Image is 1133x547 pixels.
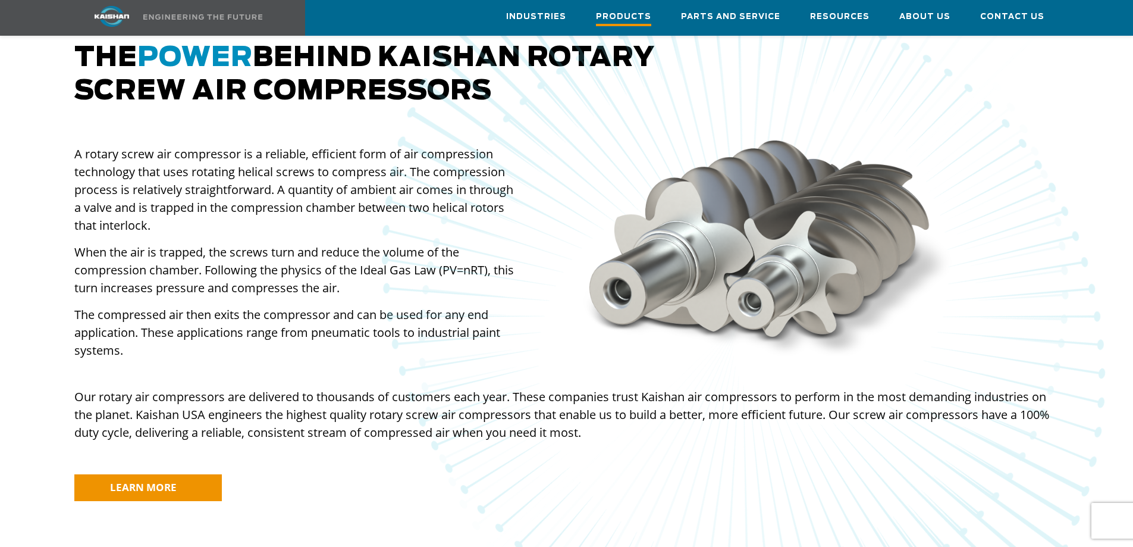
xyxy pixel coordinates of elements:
[574,132,962,364] img: screw
[74,243,519,297] p: When the air is trapped, the screws turn and reduce the volume of the compression chamber. Follow...
[74,306,519,360] p: The compressed air then exits the compressor and can be used for any end application. These appli...
[980,1,1044,33] a: Contact Us
[143,14,262,20] img: Engineering the future
[681,10,780,24] span: Parts and Service
[74,145,519,235] p: A rotary screw air compressor is a reliable, efficient form of air compression technology that us...
[980,10,1044,24] span: Contact Us
[596,1,651,35] a: Products
[110,480,177,494] span: LEARN MORE
[74,388,1059,442] p: Our rotary air compressors are delivered to thousands of customers each year. These companies tru...
[681,1,780,33] a: Parts and Service
[506,1,566,33] a: Industries
[810,1,870,33] a: Resources
[810,10,870,24] span: Resources
[74,474,222,501] a: LEARN MORE
[899,10,950,24] span: About Us
[899,1,950,33] a: About Us
[596,10,651,26] span: Products
[506,10,566,24] span: Industries
[74,42,1059,108] h2: The behind Kaishan rotary screw air compressors
[67,6,156,27] img: kaishan logo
